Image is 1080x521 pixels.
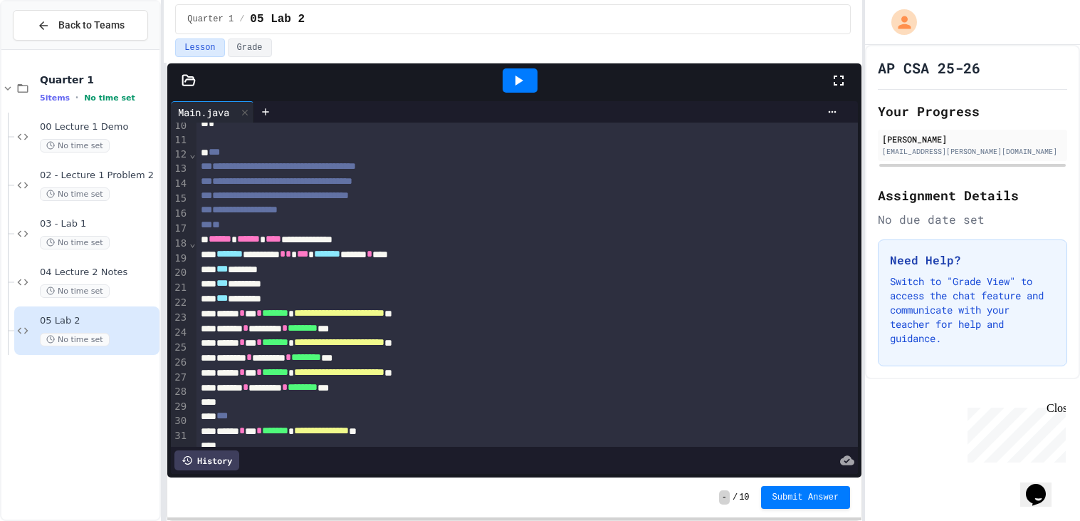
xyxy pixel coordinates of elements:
[171,105,236,120] div: Main.java
[171,266,189,281] div: 20
[882,146,1063,157] div: [EMAIL_ADDRESS][PERSON_NAME][DOMAIN_NAME]
[189,237,196,249] span: Fold line
[171,414,189,429] div: 30
[40,333,110,346] span: No time set
[175,38,224,57] button: Lesson
[878,185,1067,205] h2: Assignment Details
[739,492,749,503] span: 10
[40,93,70,103] span: 5 items
[171,222,189,237] div: 17
[187,14,234,25] span: Quarter 1
[40,170,157,182] span: 02 - Lecture 1 Problem 2
[171,326,189,341] div: 24
[772,492,839,503] span: Submit Answer
[171,177,189,192] div: 14
[890,252,1055,269] h3: Need Help?
[239,14,244,25] span: /
[890,274,1055,346] p: Switch to "Grade View" to access the chat feature and communicate with your teacher for help and ...
[171,119,189,133] div: 10
[189,148,196,160] span: Fold line
[171,400,189,414] div: 29
[171,162,189,177] div: 13
[878,101,1067,121] h2: Your Progress
[171,133,189,148] div: 11
[171,311,189,326] div: 23
[228,38,272,57] button: Grade
[171,429,189,444] div: 31
[876,6,921,38] div: My Account
[761,486,851,509] button: Submit Answer
[171,296,189,311] div: 22
[6,6,98,91] div: Chat with us now!Close
[40,267,157,279] span: 04 Lecture 2 Notes
[75,92,78,103] span: •
[171,356,189,371] div: 26
[250,11,305,28] span: 05 Lab 2
[40,218,157,230] span: 03 - Lab 1
[962,402,1066,463] iframe: chat widget
[171,101,254,123] div: Main.java
[40,284,110,298] span: No time set
[171,237,189,252] div: 18
[40,236,110,249] span: No time set
[719,490,730,505] span: -
[733,492,738,503] span: /
[174,450,239,470] div: History
[878,58,980,78] h1: AP CSA 25-26
[171,371,189,386] div: 27
[40,73,157,86] span: Quarter 1
[1020,464,1066,507] iframe: chat widget
[171,281,189,296] div: 21
[40,187,110,201] span: No time set
[171,252,189,267] div: 19
[171,192,189,207] div: 15
[171,444,189,458] div: 32
[171,207,189,222] div: 16
[171,148,189,163] div: 12
[40,315,157,327] span: 05 Lab 2
[13,10,148,41] button: Back to Teams
[882,133,1063,145] div: [PERSON_NAME]
[40,121,157,133] span: 00 Lecture 1 Demo
[40,139,110,153] span: No time set
[171,385,189,400] div: 28
[84,93,135,103] span: No time set
[878,211,1067,228] div: No due date set
[58,18,125,33] span: Back to Teams
[171,341,189,356] div: 25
